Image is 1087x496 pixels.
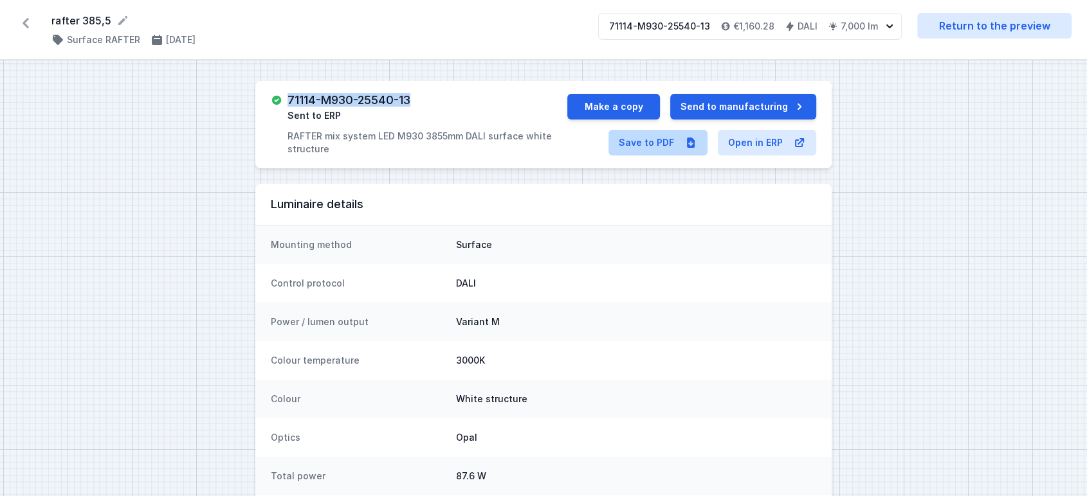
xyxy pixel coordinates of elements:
dt: Power / lumen output [271,315,446,328]
h4: 7,000 lm [841,20,878,33]
div: 71114-M930-25540-13 [609,20,710,33]
a: Save to PDF [608,130,708,155]
h4: DALI [798,20,818,33]
dt: Total power [271,470,446,483]
dd: Surface [456,238,816,251]
a: Return to the preview [917,13,1072,39]
span: Sent to ERP [288,109,341,122]
dt: Optics [271,431,446,444]
h3: 71114-M930-25540-13 [288,94,410,107]
a: Open in ERP [718,130,816,155]
button: Send to manufacturing [670,94,816,120]
dd: Opal [456,431,816,444]
dt: Control protocol [271,277,446,290]
dd: Variant M [456,315,816,328]
dt: Mounting method [271,238,446,251]
h4: Surface RAFTER [67,33,140,46]
dd: 87.6 W [456,470,816,483]
dd: 3000K [456,354,816,367]
p: RAFTER mix system LED M930 3855mm DALI surface white structure [288,130,567,155]
dd: White structure [456,393,816,405]
dt: Colour [271,393,446,405]
form: rafter 385,5 [51,13,583,28]
button: Make a copy [567,94,660,120]
dd: DALI [456,277,816,290]
dt: Colour temperature [271,354,446,367]
button: 71114-M930-25540-13€1,160.28DALI7,000 lm [598,13,902,40]
button: Rename project [116,14,129,27]
h4: €1,160.28 [733,20,774,33]
h3: Luminaire details [271,197,816,212]
h4: [DATE] [166,33,196,46]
